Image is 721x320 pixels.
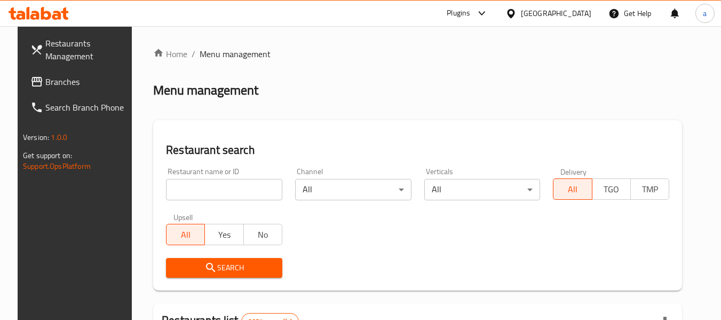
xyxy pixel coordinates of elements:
[597,182,627,197] span: TGO
[243,224,282,245] button: No
[424,179,541,200] div: All
[295,179,411,200] div: All
[51,130,67,144] span: 1.0.0
[630,178,669,200] button: TMP
[153,82,258,99] h2: Menu management
[175,261,274,275] span: Search
[560,168,587,175] label: Delivery
[592,178,631,200] button: TGO
[558,182,588,197] span: All
[703,7,707,19] span: a
[45,101,130,114] span: Search Branch Phone
[248,227,278,243] span: No
[635,182,665,197] span: TMP
[23,159,91,173] a: Support.OpsPlatform
[166,179,282,200] input: Search for restaurant name or ID..
[447,7,470,20] div: Plugins
[153,48,187,60] a: Home
[22,30,138,69] a: Restaurants Management
[166,142,669,158] h2: Restaurant search
[173,213,193,221] label: Upsell
[200,48,271,60] span: Menu management
[23,130,49,144] span: Version:
[553,178,592,200] button: All
[22,69,138,95] a: Branches
[153,48,682,60] nav: breadcrumb
[204,224,243,245] button: Yes
[166,224,205,245] button: All
[22,95,138,120] a: Search Branch Phone
[521,7,591,19] div: [GEOGRAPHIC_DATA]
[209,227,239,243] span: Yes
[23,149,72,162] span: Get support on:
[171,227,201,243] span: All
[45,75,130,88] span: Branches
[192,48,195,60] li: /
[166,258,282,278] button: Search
[45,37,130,63] span: Restaurants Management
